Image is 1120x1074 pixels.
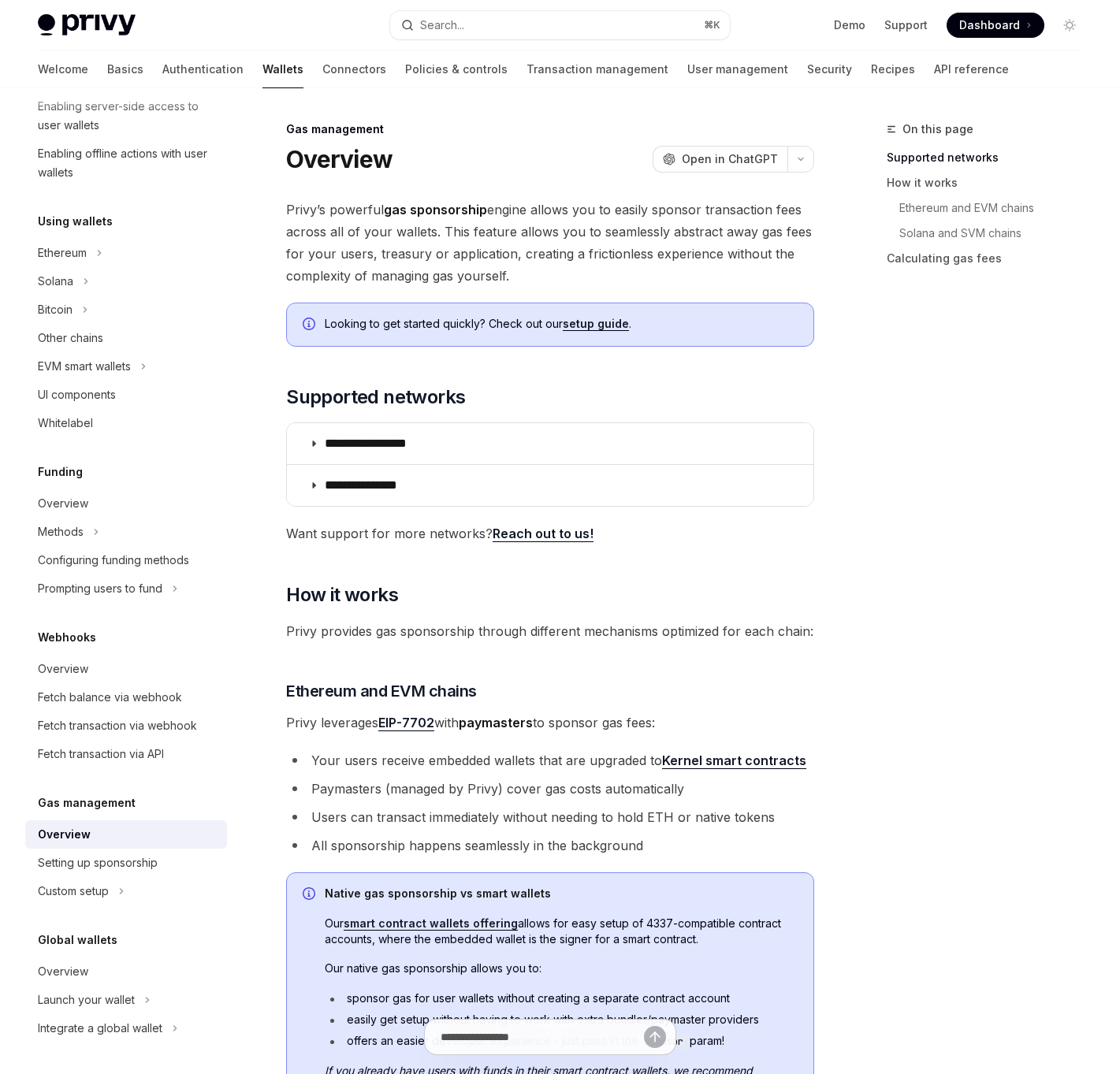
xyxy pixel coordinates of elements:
span: On this page [902,120,973,139]
li: sponsor gas for user wallets without creating a separate contract account [325,990,798,1006]
a: Support [884,17,928,33]
a: How it works [887,170,1095,195]
div: Overview [38,494,88,513]
a: Configuring funding methods [25,546,227,574]
div: Methods [38,522,84,541]
div: Integrate a global wallet [38,1019,162,1038]
a: Wallets [262,50,303,88]
button: Toggle Prompting users to fund section [25,574,227,603]
a: Dashboard [947,13,1044,38]
span: Privy leverages with to sponsor gas fees: [286,712,814,734]
span: Dashboard [959,17,1020,33]
div: Fetch balance via webhook [38,688,182,707]
a: Kernel smart contracts [662,753,806,769]
h1: Overview [286,145,393,173]
a: setup guide [563,317,629,331]
div: UI components [38,385,116,404]
div: Other chains [38,329,103,347]
svg: Info [303,887,318,903]
div: Gas management [286,121,814,137]
button: Toggle Ethereum section [25,239,227,267]
span: ⌘ K [704,19,720,32]
a: Setting up sponsorship [25,849,227,877]
span: Looking to get started quickly? Check out our . [325,316,798,332]
a: Authentication [162,50,244,88]
div: Custom setup [38,882,109,901]
a: Overview [25,820,227,849]
a: EIP-7702 [378,715,434,731]
button: Toggle dark mode [1057,13,1082,38]
button: Toggle Launch your wallet section [25,986,227,1014]
a: Overview [25,489,227,518]
h5: Webhooks [38,628,96,647]
a: Reach out to us! [493,526,593,542]
li: easily get setup without having to work with extra bundler/paymaster providers [325,1012,798,1028]
button: Toggle EVM smart wallets section [25,352,227,381]
button: Toggle Custom setup section [25,877,227,905]
h5: Using wallets [38,212,113,231]
h5: Funding [38,463,83,481]
div: EVM smart wallets [38,357,131,376]
strong: paymasters [459,715,533,730]
a: Transaction management [527,50,668,88]
a: UI components [25,381,227,409]
div: Enabling offline actions with user wallets [38,144,218,182]
a: Welcome [38,50,88,88]
button: Toggle Solana section [25,267,227,295]
div: Prompting users to fund [38,579,162,598]
span: Privy’s powerful engine allows you to easily sponsor transaction fees across all of your wallets.... [286,199,814,287]
li: Paymasters (managed by Privy) cover gas costs automatically [286,778,814,800]
input: Ask a question... [441,1020,644,1054]
a: Security [807,50,852,88]
div: Overview [38,825,91,844]
div: Overview [38,660,88,678]
a: Connectors [322,50,386,88]
button: Open in ChatGPT [653,146,787,173]
div: Fetch transaction via API [38,745,164,764]
span: How it works [286,582,398,608]
a: Basics [107,50,143,88]
a: Overview [25,655,227,683]
svg: Info [303,318,318,333]
div: Bitcoin [38,300,73,319]
a: Ethereum and EVM chains [887,195,1095,221]
button: Send message [644,1026,666,1048]
a: Recipes [871,50,915,88]
div: Configuring funding methods [38,551,189,570]
button: Toggle Bitcoin section [25,295,227,324]
li: Your users receive embedded wallets that are upgraded to [286,749,814,771]
li: All sponsorship happens seamlessly in the background [286,834,814,857]
a: Solana and SVM chains [887,221,1095,246]
div: Launch your wallet [38,990,135,1009]
a: Fetch balance via webhook [25,683,227,712]
a: Enabling server-side access to user wallets [25,92,227,139]
div: Setting up sponsorship [38,853,158,872]
a: API reference [934,50,1009,88]
a: Calculating gas fees [887,246,1095,271]
a: Whitelabel [25,409,227,437]
a: Policies & controls [405,50,508,88]
a: smart contract wallets offering [344,916,518,931]
span: Supported networks [286,385,465,410]
span: Our native gas sponsorship allows you to: [325,961,798,976]
span: Ethereum and EVM chains [286,680,477,702]
span: Want support for more networks? [286,522,814,544]
a: Enabling offline actions with user wallets [25,139,227,187]
a: Overview [25,957,227,986]
div: Solana [38,272,73,291]
strong: Native gas sponsorship vs smart wallets [325,886,551,900]
div: Overview [38,962,88,981]
div: Ethereum [38,243,87,262]
button: Toggle Integrate a global wallet section [25,1014,227,1042]
div: Search... [420,16,464,35]
span: Open in ChatGPT [682,151,778,167]
span: Privy provides gas sponsorship through different mechanisms optimized for each chain: [286,620,814,642]
h5: Gas management [38,793,136,812]
li: Users can transact immediately without needing to hold ETH or native tokens [286,806,814,828]
a: Demo [834,17,865,33]
div: Enabling server-side access to user wallets [38,97,218,135]
div: Whitelabel [38,414,93,433]
img: light logo [38,14,136,36]
span: Our allows for easy setup of 4337-compatible contract accounts, where the embedded wallet is the ... [325,916,798,947]
a: Fetch transaction via API [25,740,227,768]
